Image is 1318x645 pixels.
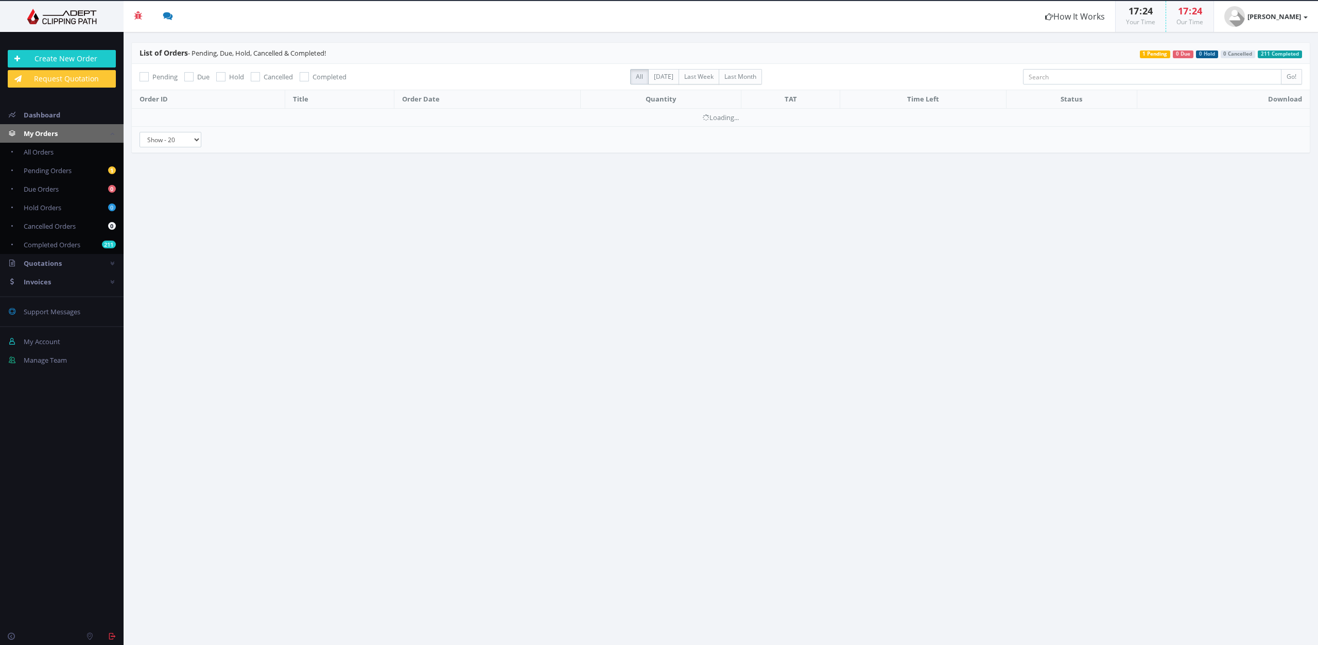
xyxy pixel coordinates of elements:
[24,277,51,286] span: Invoices
[197,72,210,81] span: Due
[1035,1,1115,32] a: How It Works
[24,259,62,268] span: Quotations
[630,69,649,84] label: All
[646,94,676,104] span: Quantity
[264,72,293,81] span: Cancelled
[24,147,54,157] span: All Orders
[108,185,116,193] b: 0
[1176,18,1203,26] small: Our Time
[719,69,762,84] label: Last Month
[24,222,76,231] span: Cancelled Orders
[108,222,116,230] b: 0
[140,48,326,58] span: - Pending, Due, Hold, Cancelled & Completed!
[24,129,58,138] span: My Orders
[1140,50,1171,58] span: 1 Pending
[679,69,719,84] label: Last Week
[24,110,60,120] span: Dashboard
[285,90,394,109] th: Title
[1247,12,1301,21] strong: [PERSON_NAME]
[132,90,285,109] th: Order ID
[1137,90,1310,109] th: Download
[1126,18,1155,26] small: Your Time
[132,108,1310,126] td: Loading...
[1129,5,1139,17] span: 17
[24,166,72,175] span: Pending Orders
[108,166,116,174] b: 1
[1224,6,1245,27] img: user_default.jpg
[24,355,67,365] span: Manage Team
[1214,1,1318,32] a: [PERSON_NAME]
[8,70,116,88] a: Request Quotation
[313,72,346,81] span: Completed
[1173,50,1193,58] span: 0 Due
[1007,90,1137,109] th: Status
[1258,50,1302,58] span: 211 Completed
[1139,5,1142,17] span: :
[229,72,244,81] span: Hold
[24,307,80,316] span: Support Messages
[1178,5,1188,17] span: 17
[1192,5,1202,17] span: 24
[1221,50,1256,58] span: 0 Cancelled
[152,72,178,81] span: Pending
[8,50,116,67] a: Create New Order
[102,241,116,248] b: 211
[1196,50,1218,58] span: 0 Hold
[24,240,80,249] span: Completed Orders
[1281,69,1302,84] input: Go!
[1188,5,1192,17] span: :
[648,69,679,84] label: [DATE]
[8,9,116,24] img: Adept Graphics
[24,203,61,212] span: Hold Orders
[840,90,1006,109] th: Time Left
[1142,5,1153,17] span: 24
[394,90,580,109] th: Order Date
[1023,69,1281,84] input: Search
[140,48,188,58] span: List of Orders
[24,184,59,194] span: Due Orders
[24,337,60,346] span: My Account
[741,90,840,109] th: TAT
[108,203,116,211] b: 0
